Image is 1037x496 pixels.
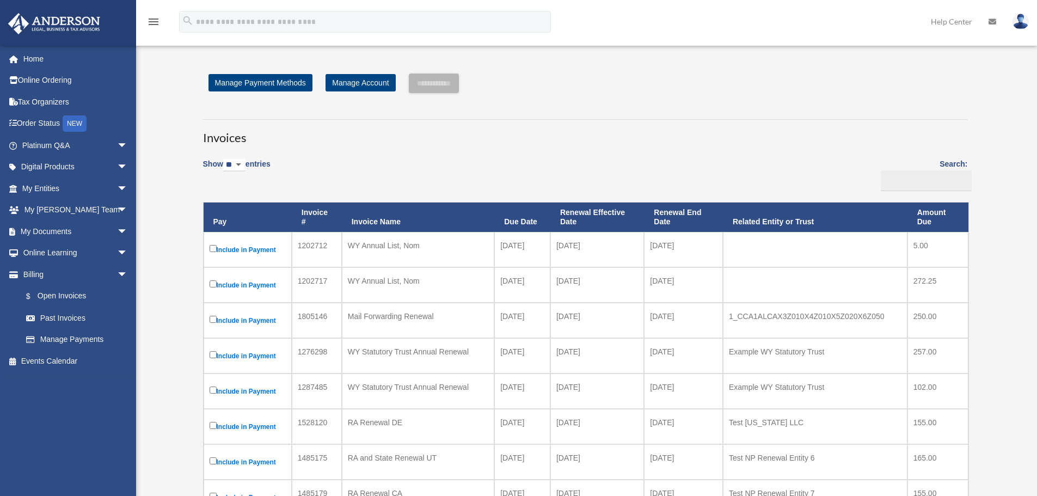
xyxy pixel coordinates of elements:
a: Manage Payment Methods [208,74,312,91]
label: Include in Payment [210,420,286,433]
td: 272.25 [907,267,968,303]
img: Anderson Advisors Platinum Portal [5,13,103,34]
td: [DATE] [550,232,644,267]
a: Online Learningarrow_drop_down [8,242,144,264]
select: Showentries [223,159,246,172]
div: WY Annual List, Nom [348,238,489,253]
th: Amount Due: activate to sort column ascending [907,203,968,232]
input: Search: [881,170,972,191]
span: arrow_drop_down [117,134,139,157]
label: Show entries [203,157,271,182]
div: NEW [63,115,87,132]
i: menu [147,15,160,28]
td: [DATE] [644,444,723,480]
td: 1287485 [292,373,342,409]
th: Invoice Name: activate to sort column ascending [342,203,495,232]
a: Home [8,48,144,70]
i: search [182,15,194,27]
td: 1_CCA1ALCAX3Z010X4Z010X5Z020X6Z050 [723,303,907,338]
td: [DATE] [494,232,550,267]
td: 250.00 [907,303,968,338]
span: arrow_drop_down [117,177,139,200]
th: Renewal Effective Date: activate to sort column ascending [550,203,644,232]
input: Include in Payment [210,457,217,464]
th: Due Date: activate to sort column ascending [494,203,550,232]
td: [DATE] [550,267,644,303]
label: Include in Payment [210,455,286,469]
a: Digital Productsarrow_drop_down [8,156,144,178]
a: Manage Account [326,74,395,91]
a: My Documentsarrow_drop_down [8,221,144,242]
a: Manage Payments [15,329,139,351]
td: [DATE] [494,373,550,409]
td: [DATE] [550,409,644,444]
td: 1805146 [292,303,342,338]
input: Include in Payment [210,387,217,394]
td: 155.00 [907,409,968,444]
td: 5.00 [907,232,968,267]
span: arrow_drop_down [117,264,139,286]
a: menu [147,19,160,28]
td: Test [US_STATE] LLC [723,409,907,444]
td: 1202712 [292,232,342,267]
span: arrow_drop_down [117,199,139,222]
a: Billingarrow_drop_down [8,264,139,285]
input: Include in Payment [210,280,217,287]
td: [DATE] [644,267,723,303]
td: [DATE] [644,232,723,267]
input: Include in Payment [210,351,217,358]
span: $ [32,290,38,303]
td: [DATE] [644,338,723,373]
div: WY Annual List, Nom [348,273,489,289]
span: arrow_drop_down [117,221,139,243]
td: 1276298 [292,338,342,373]
a: Online Ordering [8,70,144,91]
td: [DATE] [550,338,644,373]
input: Include in Payment [210,316,217,323]
a: Past Invoices [15,307,139,329]
a: $Open Invoices [15,285,133,308]
td: 1528120 [292,409,342,444]
td: [DATE] [550,444,644,480]
th: Renewal End Date: activate to sort column ascending [644,203,723,232]
td: 1485175 [292,444,342,480]
td: [DATE] [494,303,550,338]
td: [DATE] [550,303,644,338]
td: Test NP Renewal Entity 6 [723,444,907,480]
div: Mail Forwarding Renewal [348,309,489,324]
td: [DATE] [494,409,550,444]
td: 257.00 [907,338,968,373]
img: User Pic [1013,14,1029,29]
a: Events Calendar [8,350,144,372]
td: [DATE] [494,338,550,373]
td: Example WY Statutory Trust [723,373,907,409]
a: Order StatusNEW [8,113,144,135]
td: [DATE] [550,373,644,409]
a: My [PERSON_NAME] Teamarrow_drop_down [8,199,144,221]
th: Invoice #: activate to sort column ascending [292,203,342,232]
td: 1202717 [292,267,342,303]
a: Tax Organizers [8,91,144,113]
label: Include in Payment [210,384,286,398]
label: Include in Payment [210,278,286,292]
td: [DATE] [494,444,550,480]
h3: Invoices [203,119,968,146]
input: Include in Payment [210,422,217,429]
th: Pay: activate to sort column descending [204,203,292,232]
input: Include in Payment [210,245,217,252]
td: [DATE] [644,373,723,409]
td: [DATE] [644,303,723,338]
td: Example WY Statutory Trust [723,338,907,373]
td: [DATE] [644,409,723,444]
div: RA and State Renewal UT [348,450,489,466]
div: WY Statutory Trust Annual Renewal [348,379,489,395]
td: [DATE] [494,267,550,303]
span: arrow_drop_down [117,156,139,179]
label: Include in Payment [210,243,286,256]
div: WY Statutory Trust Annual Renewal [348,344,489,359]
th: Related Entity or Trust: activate to sort column ascending [723,203,907,232]
label: Search: [877,157,968,191]
td: 165.00 [907,444,968,480]
label: Include in Payment [210,314,286,327]
a: Platinum Q&Aarrow_drop_down [8,134,144,156]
